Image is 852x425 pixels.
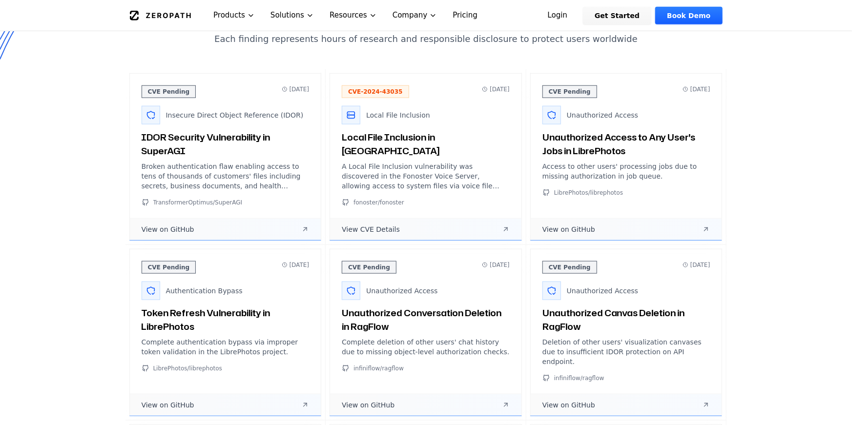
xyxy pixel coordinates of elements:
[142,337,310,357] p: Complete authentication bypass via improper token validation in the LibrePhotos project.
[554,374,604,382] span: infiniflow/ragflow
[542,85,597,98] span: CVE Pending
[142,261,196,274] span: CVE Pending
[142,400,194,410] span: View on GitHub
[342,162,510,191] p: A Local File Inclusion vulnerability was discovered in the Fonoster Voice Server, allowing access...
[342,224,400,234] span: View CVE Details
[542,306,710,333] h3: Unauthorized Canvas Deletion in RagFlow
[342,400,395,410] span: View on GitHub
[142,130,310,158] h3: IDOR Security Vulnerability in SuperAGI
[567,286,638,296] span: Unauthorized Access
[542,224,595,234] span: View on GitHub
[683,261,710,269] span: [DATE]
[655,7,722,24] a: Book Demo
[166,110,304,120] span: Insecure Direct Object Reference (IDOR)
[125,32,727,46] p: Each finding represents hours of research and responsible disclosure to protect users worldwide
[531,394,722,416] a: View on GitHub
[282,261,310,269] span: [DATE]
[542,337,710,366] p: Deletion of other users' visualization canvases due to insufficient IDOR protection on API endpoint.
[542,400,595,410] span: View on GitHub
[542,261,597,274] span: CVE Pending
[353,364,404,372] span: infiniflow/ragflow
[153,199,243,206] span: TransformerOptimus/SuperAGI
[542,162,710,181] p: Access to other users' processing jobs due to missing authorization in job queue.
[342,85,409,98] span: CVE-2024-43035
[536,7,580,24] a: Login
[482,261,510,269] span: [DATE]
[542,130,710,158] h3: Unauthorized Access to Any User's Jobs in LibrePhotos
[353,199,404,206] span: fonoster/fonoster
[482,85,510,93] span: [DATE]
[683,85,710,93] span: [DATE]
[554,189,623,197] span: LibrePhotos/librephotos
[142,306,310,333] h3: Token Refresh Vulnerability in LibrePhotos
[282,85,310,93] span: [DATE]
[342,306,510,333] h3: Unauthorized Conversation Deletion in RagFlow
[583,7,651,24] a: Get Started
[142,224,194,234] span: View on GitHub
[142,162,310,191] p: Broken authentication flaw enabling access to tens of thousands of customers' files including sec...
[567,110,638,120] span: Unauthorized Access
[330,394,521,416] a: View on GitHub
[366,110,430,120] span: Local File Inclusion
[531,218,722,240] a: View on GitHub
[330,218,521,240] a: View CVE Details
[366,286,437,296] span: Unauthorized Access
[130,218,321,240] a: View on GitHub
[342,261,396,274] span: CVE Pending
[166,286,243,296] span: Authentication Bypass
[342,130,510,158] h3: Local File Inclusion in [GEOGRAPHIC_DATA]
[142,85,196,98] span: CVE Pending
[153,364,222,372] span: LibrePhotos/librephotos
[342,337,510,357] p: Complete deletion of other users' chat history due to missing object-level authorization checks.
[130,394,321,416] a: View on GitHub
